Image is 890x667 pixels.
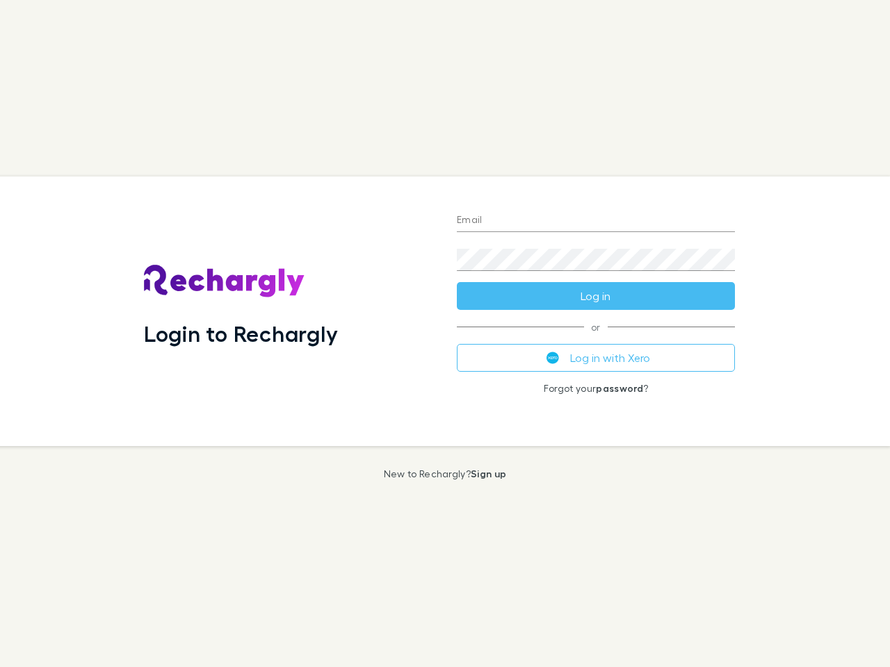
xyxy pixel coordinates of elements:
img: Rechargly's Logo [144,265,305,298]
p: Forgot your ? [457,383,735,394]
a: password [596,382,643,394]
img: Xero's logo [547,352,559,364]
p: New to Rechargly? [384,468,507,479]
button: Log in with Xero [457,344,735,372]
h1: Login to Rechargly [144,320,338,347]
button: Log in [457,282,735,310]
a: Sign up [471,468,506,479]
